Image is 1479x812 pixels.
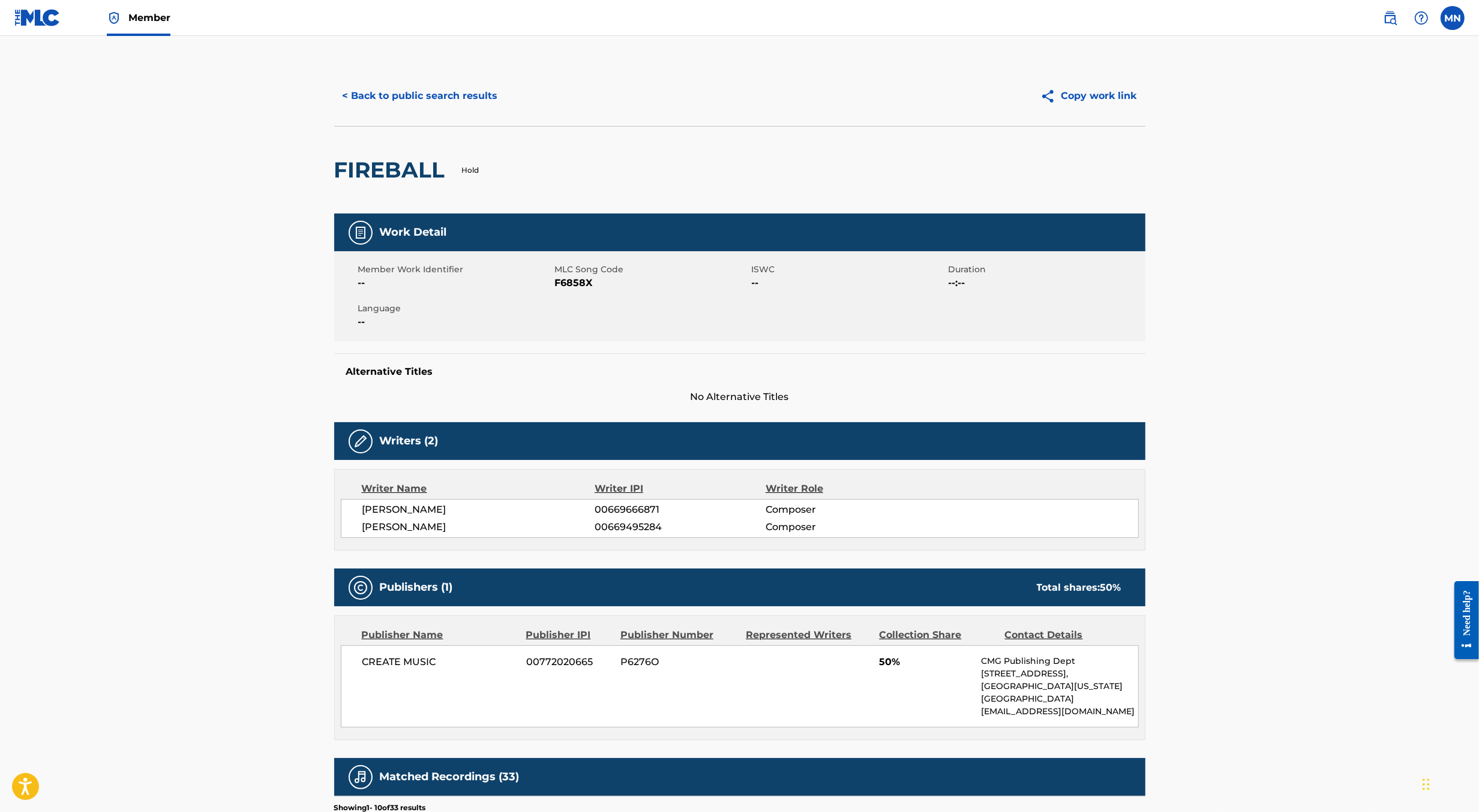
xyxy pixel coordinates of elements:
[1100,582,1121,593] span: 50 %
[1037,581,1121,595] div: Total shares:
[353,581,368,595] img: Publishers
[766,482,921,496] div: Writer Role
[981,667,1138,680] p: [STREET_ADDRESS],
[362,655,518,669] span: CREATE MUSIC
[555,276,749,290] span: F6858X
[746,628,870,642] div: Represented Writers
[949,276,1142,290] span: --:--
[981,680,1138,693] p: [GEOGRAPHIC_DATA][US_STATE]
[1383,11,1397,25] img: search
[879,655,972,669] span: 50%
[353,225,368,240] img: Work Detail
[1441,6,1465,30] div: User Menu
[620,655,737,669] span: P6276O
[526,628,611,642] div: Publisher IPI
[362,503,595,517] span: [PERSON_NAME]
[1005,628,1121,642] div: Contact Details
[595,503,765,517] span: 00669666871
[334,390,1145,404] span: No Alternative Titles
[766,503,921,517] span: Composer
[1423,766,1430,802] div: Drag
[1378,6,1402,30] a: Public Search
[358,276,552,290] span: --
[1419,754,1479,812] iframe: Chat Widget
[1409,6,1433,30] div: Help
[526,655,611,669] span: 00772020665
[752,263,946,276] span: ISWC
[595,520,765,534] span: 00669495284
[380,770,520,784] h5: Matched Recordings (33)
[353,770,368,784] img: Matched Recordings
[362,628,517,642] div: Publisher Name
[620,628,737,642] div: Publisher Number
[981,705,1138,718] p: [EMAIL_ADDRESS][DOMAIN_NAME]
[879,628,995,642] div: Collection Share
[752,276,946,290] span: --
[462,165,479,176] p: Hold
[1032,81,1145,111] button: Copy work link
[766,520,921,534] span: Composer
[1414,11,1429,25] img: help
[1445,572,1479,669] iframe: Resource Center
[380,581,453,594] h5: Publishers (1)
[555,263,749,276] span: MLC Song Code
[107,11,121,25] img: Top Rightsholder
[346,366,1133,378] h5: Alternative Titles
[358,302,552,315] span: Language
[362,520,595,534] span: [PERSON_NAME]
[380,225,447,239] h5: Work Detail
[981,655,1138,667] p: CMG Publishing Dept
[362,482,595,496] div: Writer Name
[595,482,766,496] div: Writer IPI
[981,693,1138,705] p: [GEOGRAPHIC_DATA]
[1040,89,1061,104] img: Copy work link
[358,263,552,276] span: Member Work Identifier
[358,315,552,329] span: --
[353,434,368,449] img: Writers
[949,263,1142,276] span: Duration
[334,157,451,184] h2: FIREBALL
[128,11,170,25] span: Member
[14,9,61,26] img: MLC Logo
[380,434,439,448] h5: Writers (2)
[334,81,506,111] button: < Back to public search results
